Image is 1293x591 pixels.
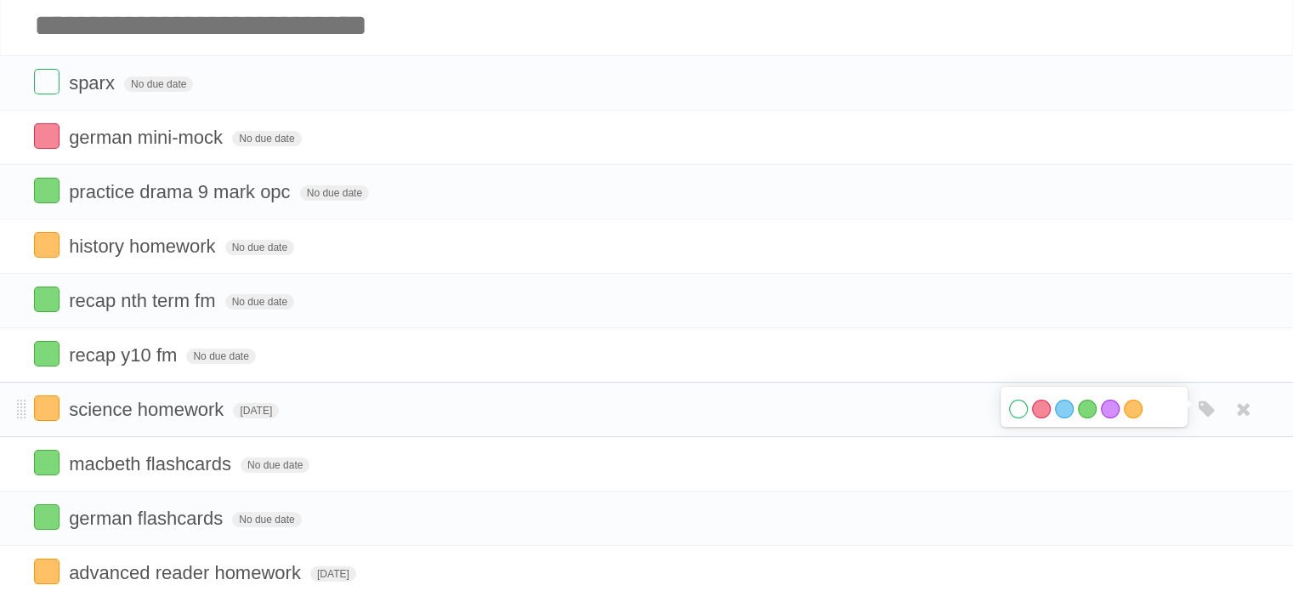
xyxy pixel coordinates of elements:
[34,178,60,203] label: Done
[69,399,228,420] span: science homework
[1055,400,1074,418] label: Blue
[225,294,294,310] span: No due date
[1078,400,1097,418] label: Green
[225,240,294,255] span: No due date
[69,453,235,475] span: macbeth flashcards
[186,349,255,364] span: No due date
[69,508,227,529] span: german flashcards
[34,559,60,584] label: Done
[69,236,219,257] span: history homework
[34,123,60,149] label: Done
[69,344,181,366] span: recap y10 fm
[34,232,60,258] label: Done
[69,290,219,311] span: recap nth term fm
[1032,400,1051,418] label: Red
[1009,400,1028,418] label: White
[124,77,193,92] span: No due date
[34,287,60,312] label: Done
[69,127,227,148] span: german mini-mock
[232,131,301,146] span: No due date
[232,512,301,527] span: No due date
[34,504,60,530] label: Done
[34,395,60,421] label: Done
[69,181,294,202] span: practice drama 9 mark opc
[241,457,309,473] span: No due date
[1101,400,1120,418] label: Purple
[69,562,305,583] span: advanced reader homework
[69,72,119,94] span: sparx
[34,69,60,94] label: Done
[34,341,60,367] label: Done
[34,450,60,475] label: Done
[233,403,279,418] span: [DATE]
[310,566,356,582] span: [DATE]
[300,185,369,201] span: No due date
[1124,400,1143,418] label: Orange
